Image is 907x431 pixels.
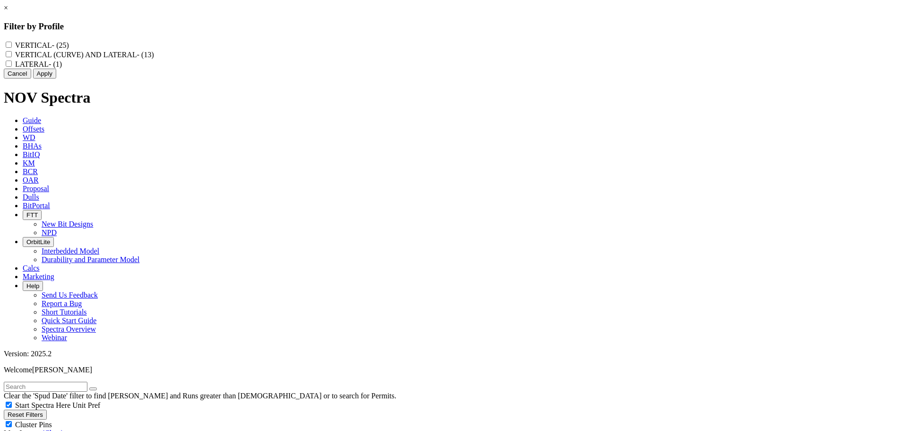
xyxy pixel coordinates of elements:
a: × [4,4,8,12]
a: Durability and Parameter Model [42,255,140,264]
span: OAR [23,176,39,184]
h1: NOV Spectra [4,89,903,106]
a: Interbedded Model [42,247,99,255]
button: Cancel [4,69,31,79]
a: Webinar [42,334,67,342]
span: BCR [23,167,38,176]
span: BHAs [23,142,42,150]
a: Report a Bug [42,299,82,308]
span: Calcs [23,264,40,272]
h3: Filter by Profile [4,21,903,32]
a: Send Us Feedback [42,291,98,299]
a: Quick Start Guide [42,317,96,325]
a: Short Tutorials [42,308,87,316]
span: Start Spectra Here [15,401,70,409]
span: Marketing [23,273,54,281]
label: VERTICAL [15,41,69,49]
p: Welcome [4,366,903,374]
span: WD [23,133,35,141]
span: Proposal [23,185,49,193]
span: FTT [26,211,38,219]
span: - (13) [137,51,154,59]
span: Unit Pref [72,401,100,409]
span: - (25) [52,41,69,49]
label: LATERAL [15,60,62,68]
span: Offsets [23,125,44,133]
span: KM [23,159,35,167]
span: Guide [23,116,41,124]
span: Clear the 'Spud Date' filter to find [PERSON_NAME] and Runs greater than [DEMOGRAPHIC_DATA] or to... [4,392,396,400]
span: - (1) [49,60,62,68]
span: Cluster Pins [15,421,52,429]
a: Spectra Overview [42,325,96,333]
span: BitPortal [23,202,50,210]
button: Reset Filters [4,410,47,420]
input: Search [4,382,87,392]
a: NPD [42,229,57,237]
span: Dulls [23,193,39,201]
span: OrbitLite [26,238,50,246]
button: Apply [33,69,56,79]
span: [PERSON_NAME] [32,366,92,374]
span: BitIQ [23,150,40,158]
span: Help [26,282,39,290]
div: Version: 2025.2 [4,350,903,358]
a: New Bit Designs [42,220,93,228]
label: VERTICAL (CURVE) AND LATERAL [15,51,154,59]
